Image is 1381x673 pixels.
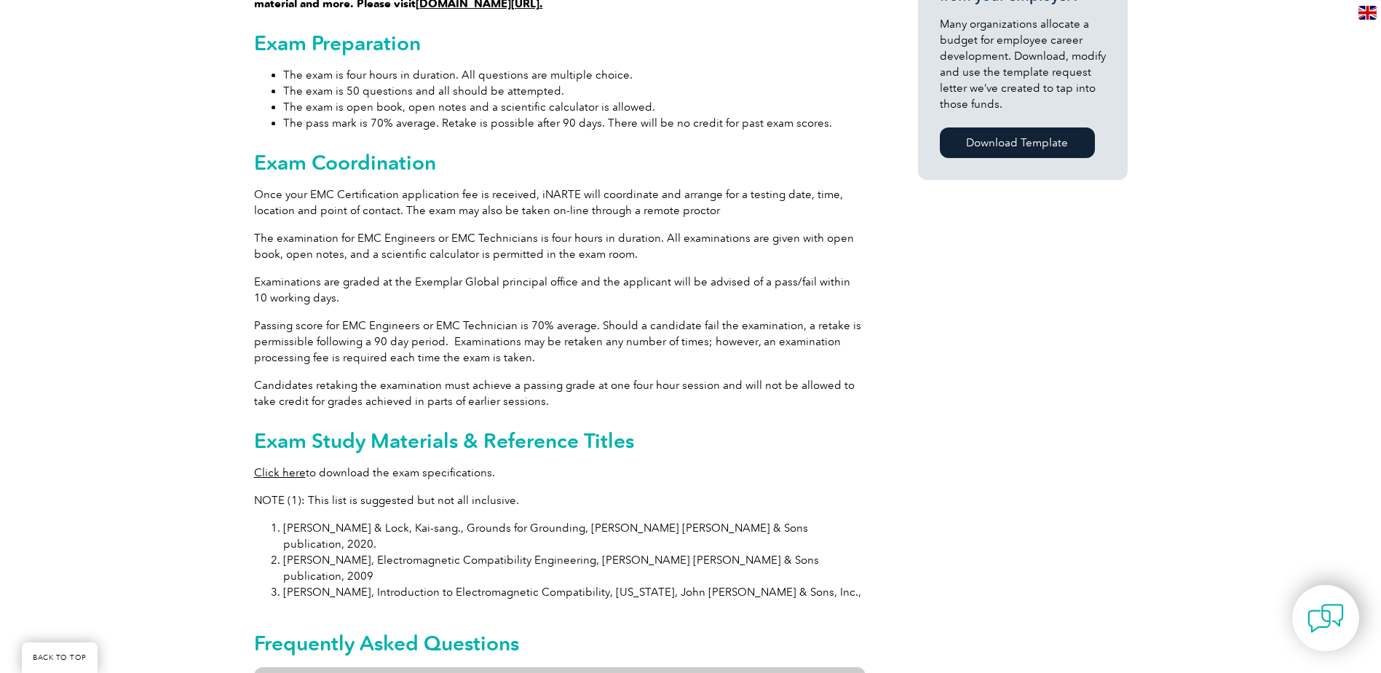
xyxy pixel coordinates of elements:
[1307,600,1344,637] img: contact-chat.png
[254,151,866,174] h2: Exam Coordination
[254,31,866,55] h2: Exam Preparation
[283,67,866,83] li: The exam is four hours in duration. All questions are multiple choice.
[22,642,98,673] a: BACK TO TOP
[283,99,866,115] li: The exam is open book, open notes and a scientific calculator is allowed.
[254,466,306,479] a: Click here
[254,631,866,655] h2: Frequently Asked Questions
[254,465,866,481] p: to download the exam specifications.
[254,186,866,219] p: Once your EMC Certification application fee is received, iNARTE will coordinate and arrange for a...
[254,492,866,508] p: NOTE (1): This list is suggested but not all inclusive.
[283,115,866,131] li: The pass mark is 70% average. Retake is possible after 90 days. There will be no credit for past ...
[254,318,866,366] p: Passing score for EMC Engineers or EMC Technician is 70% average. Should a candidate fail the exa...
[283,552,866,584] li: [PERSON_NAME], Electromagnetic Compatibility Engineering, [PERSON_NAME] [PERSON_NAME] & Sons publ...
[254,429,866,452] h2: Exam Study Materials & Reference Titles
[1358,6,1377,20] img: en
[940,16,1106,112] p: Many organizations allocate a budget for employee career development. Download, modify and use th...
[254,377,866,409] p: Candidates retaking the examination must achieve a passing grade at one four hour session and wil...
[254,230,866,262] p: The examination for EMC Engineers or EMC Technicians is four hours in duration. All examinations ...
[283,520,866,552] li: [PERSON_NAME] & Lock, Kai-sang., Grounds for Grounding, [PERSON_NAME] [PERSON_NAME] & Sons public...
[254,274,866,306] p: Examinations are graded at the Exemplar Global principal office and the applicant will be advised...
[283,584,866,600] li: [PERSON_NAME], Introduction to Electromagnetic Compatibility, [US_STATE], John [PERSON_NAME] & So...
[940,127,1095,158] a: Download Template
[283,83,866,99] li: The exam is 50 questions and all should be attempted.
